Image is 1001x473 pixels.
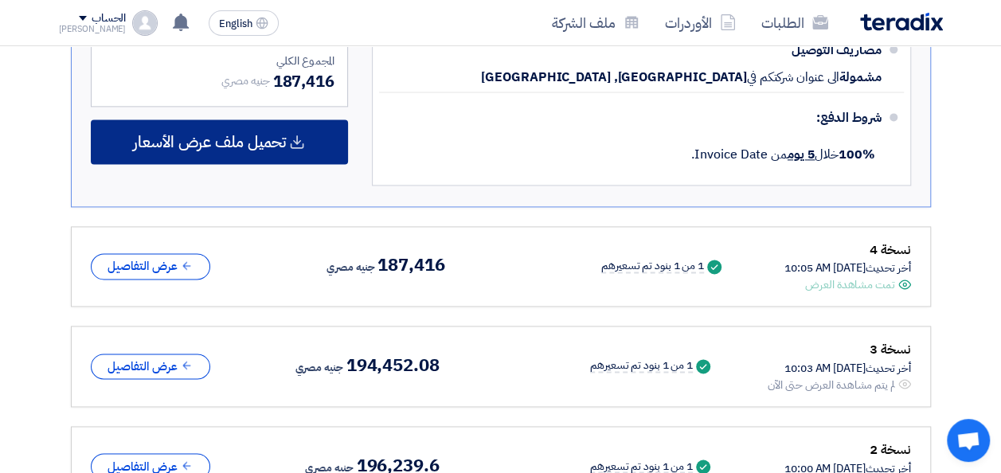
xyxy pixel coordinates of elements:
div: نسخة 3 [768,339,911,360]
span: جنيه مصري [295,358,342,377]
div: لم يتم مشاهدة العرض حتى الآن [768,377,895,393]
div: أخر تحديث [DATE] 10:03 AM [768,360,911,377]
div: [PERSON_NAME] [59,25,127,33]
img: profile_test.png [132,10,158,36]
a: الطلبات [749,4,841,41]
span: خلال من Invoice Date. [691,145,874,164]
div: 1 من 1 بنود تم تسعيرهم [601,260,704,273]
strong: 100% [839,145,875,164]
a: ملف الشركة [539,4,652,41]
span: 194,452.08 [346,356,440,375]
span: جنيه مصري [221,72,269,89]
div: 1 من 1 بنود تم تسعيرهم [590,460,693,473]
span: تحميل ملف عرض الأسعار [133,135,286,149]
button: عرض التفاصيل [91,253,210,279]
div: نسخة 4 [784,240,911,260]
span: الى عنوان شركتكم في [747,69,839,85]
div: Open chat [947,419,990,462]
span: English [219,18,252,29]
div: تمت مشاهدة العرض [805,276,894,293]
span: جنيه مصري [326,258,374,277]
img: Teradix logo [860,13,943,31]
div: شروط الدفع: [405,99,882,137]
button: عرض التفاصيل [91,354,210,380]
div: المجموع الكلي [104,53,334,69]
span: 187,416 [377,256,444,275]
span: مشمولة [839,69,881,85]
u: 5 يوم [788,145,815,164]
span: 187,416 [273,69,334,93]
span: [GEOGRAPHIC_DATA], [GEOGRAPHIC_DATA] [481,69,746,85]
div: 1 من 1 بنود تم تسعيرهم [590,360,693,373]
button: English [209,10,279,36]
div: أخر تحديث [DATE] 10:05 AM [784,260,911,276]
div: مصاريف التوصيل [754,31,882,69]
a: الأوردرات [652,4,749,41]
div: الحساب [92,12,126,25]
div: نسخة 2 [768,440,911,460]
